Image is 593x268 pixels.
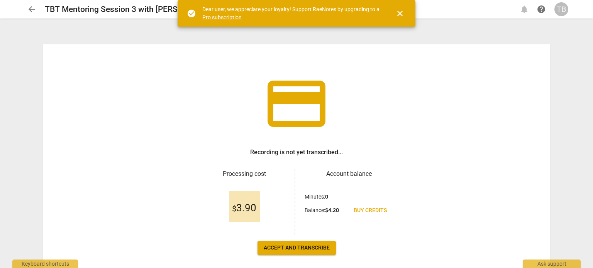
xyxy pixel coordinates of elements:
[202,5,381,21] div: Dear user, we appreciate your loyalty! Support RaeNotes by upgrading to a
[305,169,393,179] h3: Account balance
[305,206,339,214] p: Balance :
[202,14,242,20] a: Pro subscription
[45,5,244,14] h2: TBT Mentoring Session 3 with [PERSON_NAME] [DATE]
[391,4,409,23] button: Close
[258,241,336,255] button: Accept and transcribe
[305,193,328,201] p: Minutes :
[354,207,387,214] span: Buy credits
[187,9,196,18] span: check_circle
[12,260,78,268] div: Keyboard shortcuts
[264,244,330,252] span: Accept and transcribe
[347,204,393,217] a: Buy credits
[262,69,331,138] span: credit_card
[395,9,405,18] span: close
[232,202,256,214] span: 3.90
[200,169,288,179] h3: Processing cost
[523,260,581,268] div: Ask support
[250,148,343,157] h3: Recording is not yet transcribed...
[554,2,568,16] button: TB
[537,5,546,14] span: help
[325,207,339,213] b: $ 4.20
[534,2,548,16] a: Help
[325,194,328,200] b: 0
[27,5,36,14] span: arrow_back
[232,204,236,213] span: $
